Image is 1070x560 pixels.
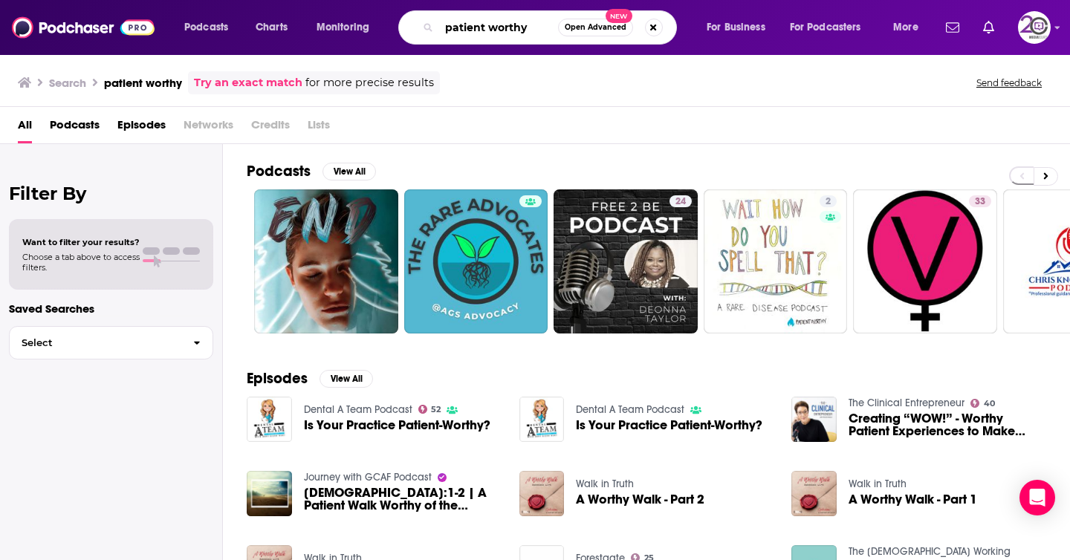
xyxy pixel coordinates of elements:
a: 24 [669,195,692,207]
img: User Profile [1018,11,1051,44]
h3: Search [49,76,86,90]
button: Show profile menu [1018,11,1051,44]
img: A Worthy Walk - Part 1 [791,471,837,516]
span: Networks [184,113,233,143]
span: Want to filter your results? [22,237,140,247]
a: Is Your Practice Patient-Worthy? [576,419,762,432]
span: Podcasts [184,17,228,38]
span: Lists [308,113,330,143]
a: Charts [246,16,296,39]
a: Show notifications dropdown [977,15,1000,40]
button: Select [9,326,213,359]
h2: Episodes [247,369,308,388]
a: 40 [970,399,995,408]
a: Show notifications dropdown [940,15,965,40]
a: Episodes [117,113,166,143]
img: Is Your Practice Patient-Worthy? [519,397,565,442]
span: Charts [256,17,288,38]
span: More [893,17,918,38]
a: Walk in Truth [576,478,634,490]
a: Creating “WOW!” - Worthy Patient Experiences to Make Lasting Impressions [849,412,1046,437]
span: 2 [826,195,831,209]
a: Dental A Team Podcast [304,403,412,416]
img: Is Your Practice Patient-Worthy? [247,397,292,442]
button: open menu [306,16,389,39]
div: Open Intercom Messenger [1019,480,1055,515]
button: open menu [883,16,937,39]
a: 52 [418,405,441,414]
span: 24 [675,195,686,209]
span: for more precise results [305,74,434,91]
button: open menu [174,16,247,39]
span: Logged in as kvolz [1018,11,1051,44]
a: All [18,113,32,143]
span: Select [10,338,181,348]
span: 52 [431,406,441,413]
span: Credits [251,113,290,143]
h2: Filter By [9,183,213,204]
a: 24 [554,189,698,333]
span: [DEMOGRAPHIC_DATA]:1-2 | A Patient Walk Worthy of the Calling [304,486,502,512]
a: PodcastsView All [247,162,376,180]
h2: Podcasts [247,162,311,180]
span: 33 [975,195,985,209]
img: Podchaser - Follow, Share and Rate Podcasts [12,13,155,42]
h3: patient worthy [104,76,182,90]
span: 40 [984,400,995,407]
img: A Worthy Walk - Part 2 [519,471,565,516]
span: Open Advanced [565,24,626,31]
span: Choose a tab above to access filters. [22,252,140,273]
div: Search podcasts, credits, & more... [412,10,691,45]
button: Open AdvancedNew [558,19,633,36]
a: 33 [853,189,997,333]
a: 33 [969,195,991,207]
a: EpisodesView All [247,369,373,388]
a: Walk in Truth [849,478,907,490]
span: Monitoring [317,17,369,38]
button: open menu [780,16,883,39]
button: open menu [696,16,784,39]
a: Try an exact match [194,74,302,91]
button: View All [320,370,373,388]
span: For Podcasters [790,17,861,38]
a: The Clinical Entrepreneur [849,397,964,409]
button: View All [322,163,376,180]
a: 2 [820,195,837,207]
img: Ephesians 4:1-2 | A Patient Walk Worthy of the Calling [247,471,292,516]
a: Journey with GCAF Podcast [304,471,432,484]
a: Is Your Practice Patient-Worthy? [304,419,490,432]
button: Send feedback [972,76,1046,89]
a: A Worthy Walk - Part 2 [576,493,704,506]
p: Saved Searches [9,302,213,316]
a: Ephesians 4:1-2 | A Patient Walk Worthy of the Calling [304,486,502,512]
img: Creating “WOW!” - Worthy Patient Experiences to Make Lasting Impressions [791,397,837,442]
a: Dental A Team Podcast [576,403,684,416]
span: New [606,9,632,23]
span: For Business [707,17,765,38]
a: Podcasts [50,113,100,143]
a: A Worthy Walk - Part 1 [849,493,977,506]
a: 2 [704,189,848,333]
input: Search podcasts, credits, & more... [439,16,558,39]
